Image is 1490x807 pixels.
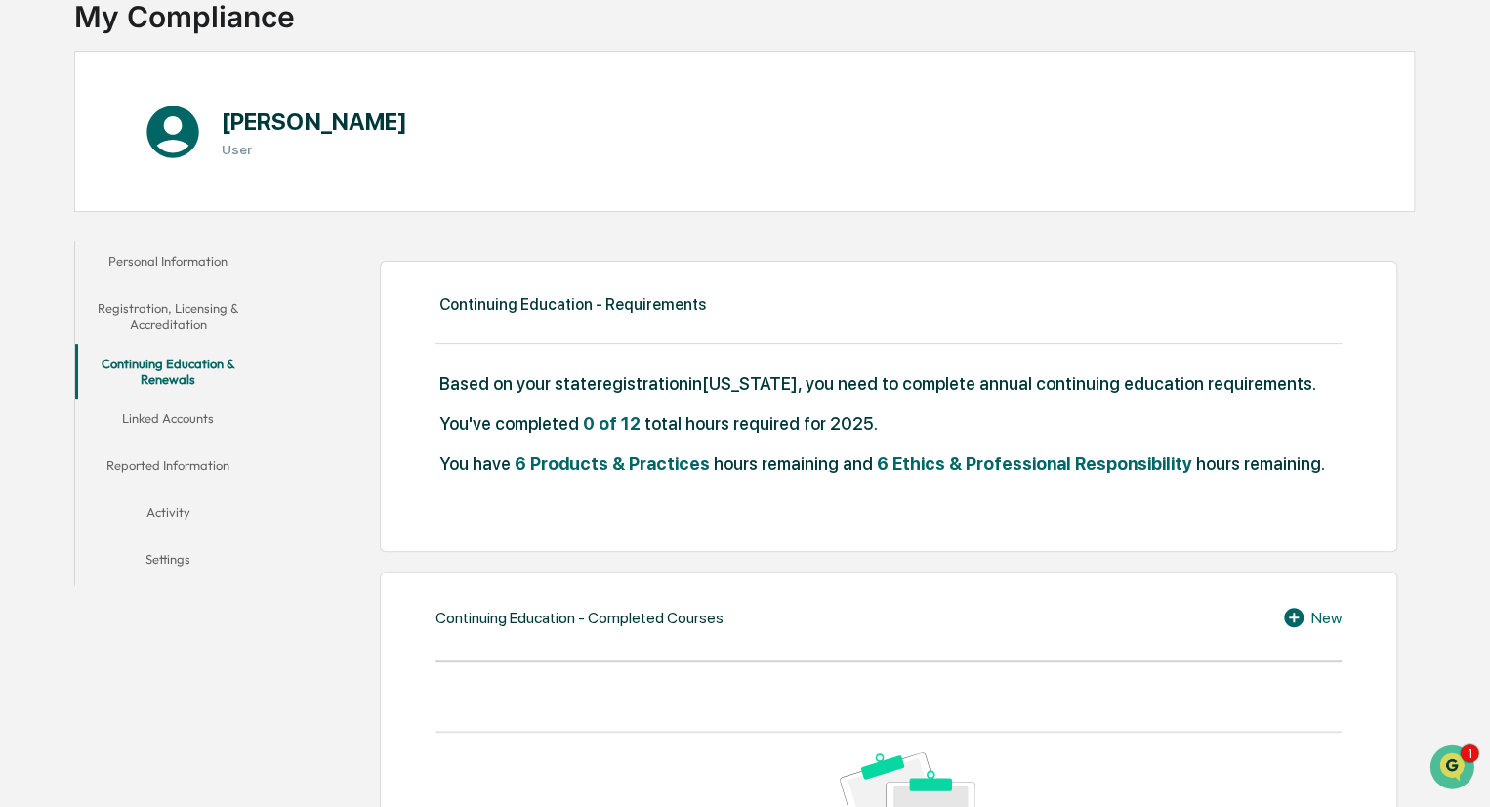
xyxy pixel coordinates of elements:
[20,246,51,277] img: Jack Rasmussen
[332,154,355,178] button: Start new chat
[439,453,511,474] span: You have
[75,241,262,586] div: secondary tabs example
[20,40,355,71] p: How can we help?
[75,344,262,400] button: Continuing Education & Renewals
[138,430,236,446] a: Powered byPylon
[75,446,262,492] button: Reported Information
[644,413,878,434] span: total hours required for 2025.
[88,149,320,168] div: Start new chat
[41,149,76,184] img: 8933085812038_c878075ebb4cc5468115_72.jpg
[222,142,406,157] h3: User
[20,348,35,363] div: 🖐️
[162,265,169,280] span: •
[61,265,158,280] span: [PERSON_NAME]
[75,288,262,344] button: Registration, Licensing & Accreditation
[75,492,262,539] button: Activity
[439,413,579,434] span: You've completed
[20,216,131,232] div: Past conversations
[39,383,123,403] span: Data Lookup
[194,431,236,446] span: Pylon
[134,338,250,373] a: 🗄️Attestations
[173,265,213,280] span: [DATE]
[439,373,1316,394] span: Based on your state registration in [US_STATE] , you need to complete annual continuing education...
[88,168,269,184] div: We're available if you need us!
[714,453,873,474] span: hours remaining and
[877,453,1192,474] span: 6 Ethics & Professional Responsibility
[20,149,55,184] img: 1746055101610-c473b297-6a78-478c-a979-82029cc54cd1
[75,539,262,586] button: Settings
[20,385,35,401] div: 🔎
[435,609,724,627] div: Continuing Education - Completed Courses
[161,346,242,365] span: Attestations
[1196,453,1325,474] span: hours remaining.
[1282,606,1342,629] div: New
[583,413,641,434] span: 0 of 12
[75,241,262,288] button: Personal Information
[303,212,355,235] button: See all
[39,346,126,365] span: Preclearance
[12,375,131,410] a: 🔎Data Lookup
[1428,743,1480,795] iframe: Open customer support
[75,399,262,446] button: Linked Accounts
[39,266,55,281] img: 1746055101610-c473b297-6a78-478c-a979-82029cc54cd1
[515,453,710,474] span: 6 Products & Practices
[222,107,406,136] h1: [PERSON_NAME]
[142,348,157,363] div: 🗄️
[439,295,706,314] div: Continuing Education - Requirements
[12,338,134,373] a: 🖐️Preclearance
